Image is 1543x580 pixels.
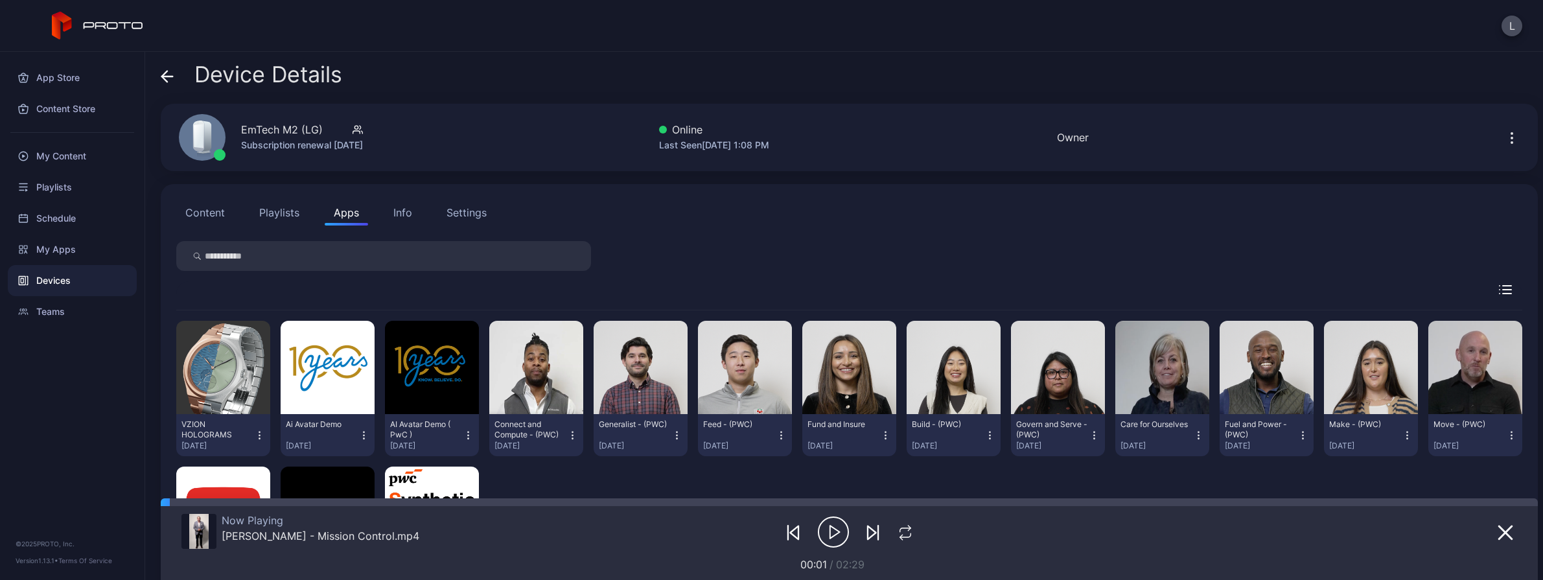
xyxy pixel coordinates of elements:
[1016,419,1100,451] button: Govern and Serve - (PWC)[DATE]
[58,557,112,564] a: Terms Of Service
[807,441,880,451] div: [DATE]
[384,200,421,226] button: Info
[393,205,412,220] div: Info
[1057,130,1089,145] div: Owner
[222,514,419,527] div: Now Playing
[447,205,487,220] div: Settings
[390,441,463,451] div: [DATE]
[16,539,129,549] div: © 2025 PROTO, Inc.
[1329,419,1400,430] div: Make - (PWC)
[1016,419,1087,440] div: Govern and Serve - (PWC)
[8,265,137,296] a: Devices
[181,419,253,440] div: VZION HOLOGRAMS
[194,62,342,87] span: Device Details
[912,441,984,451] div: [DATE]
[8,172,137,203] a: Playlists
[800,558,827,571] span: 00:01
[599,441,671,451] div: [DATE]
[807,419,891,451] button: Fund and Insure[DATE]
[494,441,567,451] div: [DATE]
[1433,441,1506,451] div: [DATE]
[241,122,323,137] div: EmTech M2 (LG)
[1329,419,1413,451] button: Make - (PWC)[DATE]
[1120,441,1193,451] div: [DATE]
[390,419,474,451] button: AI Avatar Demo ( PwC )[DATE]
[1225,441,1297,451] div: [DATE]
[1502,16,1522,36] button: L
[8,62,137,93] a: App Store
[1433,419,1505,430] div: Move - (PWC)
[807,419,879,430] div: Fund and Insure
[912,419,995,451] button: Build - (PWC)[DATE]
[703,419,774,430] div: Feed - (PWC)
[836,558,864,571] span: 02:29
[181,441,254,451] div: [DATE]
[659,122,769,137] div: Online
[1120,419,1204,451] button: Care for Ourselves[DATE]
[703,419,787,451] button: Feed - (PWC)[DATE]
[1329,441,1402,451] div: [DATE]
[703,441,776,451] div: [DATE]
[176,200,234,226] button: Content
[286,419,369,451] button: Ai Avatar Demo[DATE]
[1225,419,1308,451] button: Fuel and Power - (PWC)[DATE]
[437,200,496,226] button: Settings
[494,419,566,440] div: Connect and Compute - (PWC)
[286,441,358,451] div: [DATE]
[1120,419,1192,430] div: Care for Ourselves
[1225,419,1296,440] div: Fuel and Power - (PWC)
[830,558,833,571] span: /
[286,419,357,430] div: Ai Avatar Demo
[222,529,419,542] div: Canonico - Mission Control.mp4
[912,419,983,430] div: Build - (PWC)
[16,557,58,564] span: Version 1.13.1 •
[8,234,137,265] a: My Apps
[8,141,137,172] a: My Content
[494,419,578,451] button: Connect and Compute - (PWC)[DATE]
[659,137,769,153] div: Last Seen [DATE] 1:08 PM
[181,419,265,451] button: VZION HOLOGRAMS[DATE]
[250,200,308,226] button: Playlists
[599,419,682,451] button: Generalist - (PWC)[DATE]
[8,296,137,327] a: Teams
[241,137,363,153] div: Subscription renewal [DATE]
[8,93,137,124] a: Content Store
[8,203,137,234] a: Schedule
[390,419,461,440] div: AI Avatar Demo ( PwC )
[599,419,670,430] div: Generalist - (PWC)
[325,200,368,226] button: Apps
[1433,419,1517,451] button: Move - (PWC)[DATE]
[1016,441,1089,451] div: [DATE]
